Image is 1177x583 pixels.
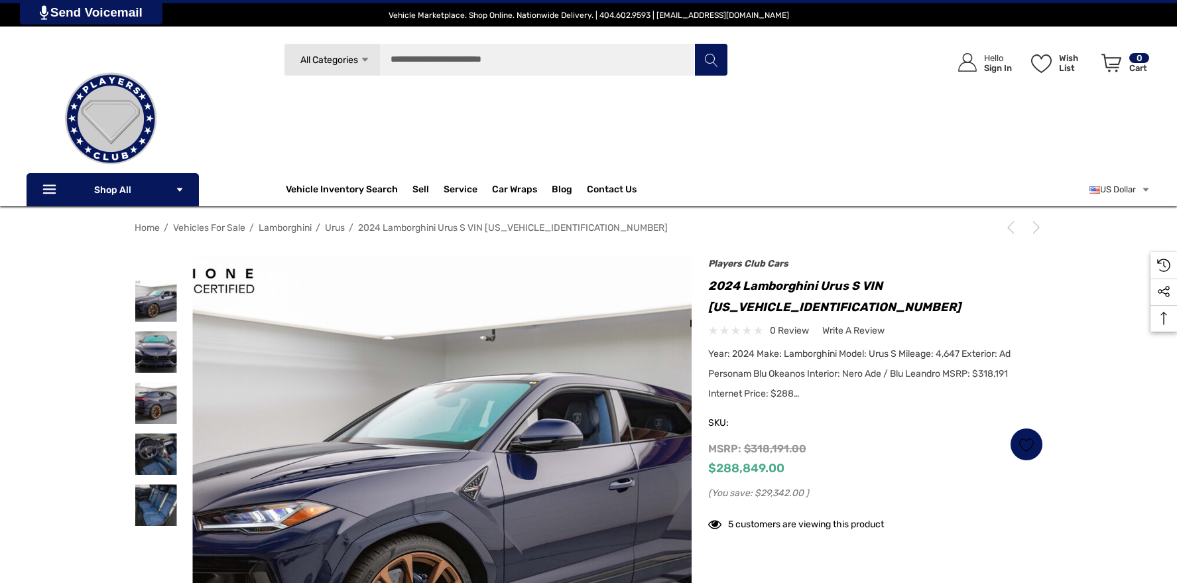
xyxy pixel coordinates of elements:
a: All Categories Icon Arrow Down Icon Arrow Up [284,43,380,76]
span: (You save: [708,487,753,499]
p: Shop All [27,173,199,206]
a: Next [1024,221,1043,234]
a: 2024 Lamborghini Urus S VIN [US_VEHICLE_IDENTIFICATION_NUMBER] [358,222,668,233]
svg: Social Media [1157,285,1170,298]
div: 5 customers are viewing this product [708,512,884,533]
span: 0 review [770,322,809,339]
img: PjwhLS0gR2VuZXJhdG9yOiBHcmF2aXQuaW8gLS0+PHN2ZyB4bWxucz0iaHR0cDovL3d3dy53My5vcmcvMjAwMC9zdmciIHhtb... [40,5,48,20]
span: $318,191.00 [744,442,806,455]
svg: Icon Arrow Down [360,55,370,65]
svg: Icon Arrow Down [175,185,184,194]
img: For Sale: 2024 Lamborghini Urus S VIN ZPBUB3ZL9RLA30449 [135,331,177,373]
svg: Top [1150,312,1177,325]
a: Car Wraps [492,176,552,203]
h1: 2024 Lamborghini Urus S VIN [US_VEHICLE_IDENTIFICATION_NUMBER] [708,275,1043,318]
span: $29,342.00 [755,487,804,499]
a: Wish List Wish List [1025,40,1095,86]
span: Sell [412,184,429,198]
p: Cart [1129,63,1149,73]
span: Car Wraps [492,184,537,198]
a: Previous [1004,221,1022,234]
svg: Icon User Account [958,53,977,72]
span: ) [806,487,809,499]
a: Vehicles For Sale [173,222,245,233]
a: Contact Us [587,184,637,198]
span: SKU: [708,414,774,432]
a: Sell [412,176,444,203]
img: For Sale: 2024 Lamborghini Urus S VIN ZPBUB3ZL9RLA30449 [135,382,177,424]
span: Vehicle Marketplace. Shop Online. Nationwide Delivery. | 404.602.9593 | [EMAIL_ADDRESS][DOMAIN_NAME] [389,11,789,20]
a: Sign in [943,40,1019,86]
svg: Wish List [1031,54,1052,73]
img: For Sale: 2024 Lamborghini Urus S VIN ZPBUB3ZL9RLA30449 [135,433,177,475]
img: For Sale: 2024 Lamborghini Urus S VIN ZPBUB3ZL9RLA30449 [135,280,177,322]
a: USD [1089,176,1150,203]
svg: Recently Viewed [1157,259,1170,272]
a: Wish List [1010,428,1043,461]
button: Search [694,43,727,76]
a: Urus [325,222,345,233]
span: Write a Review [822,325,885,337]
a: Blog [552,184,572,198]
a: Service [444,184,477,198]
p: 0 [1129,53,1149,63]
a: Players Club Cars [708,258,788,269]
img: Players Club | Cars For Sale [44,52,177,185]
svg: Wish List [1019,437,1034,452]
svg: Icon Line [41,182,61,198]
img: For Sale: 2024 Lamborghini Urus S VIN ZPBUB3ZL9RLA30449 [135,484,177,526]
span: All Categories [300,54,357,66]
span: Year: 2024 Make: Lamborghini Model: Urus S Mileage: 4,647 Exterior: Ad Personam Blu Okeanos Inter... [708,348,1011,399]
a: Home [135,222,160,233]
a: Cart with 0 items [1095,40,1150,92]
p: Sign In [984,63,1012,73]
span: $288,849.00 [708,461,784,476]
svg: Review Your Cart [1101,54,1121,72]
a: Lamborghini [259,222,312,233]
a: Write a Review [822,322,885,339]
p: Wish List [1059,53,1094,73]
p: Hello [984,53,1012,63]
nav: Breadcrumb [135,216,1043,239]
a: Vehicle Inventory Search [286,184,398,198]
span: MSRP: [708,442,741,455]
